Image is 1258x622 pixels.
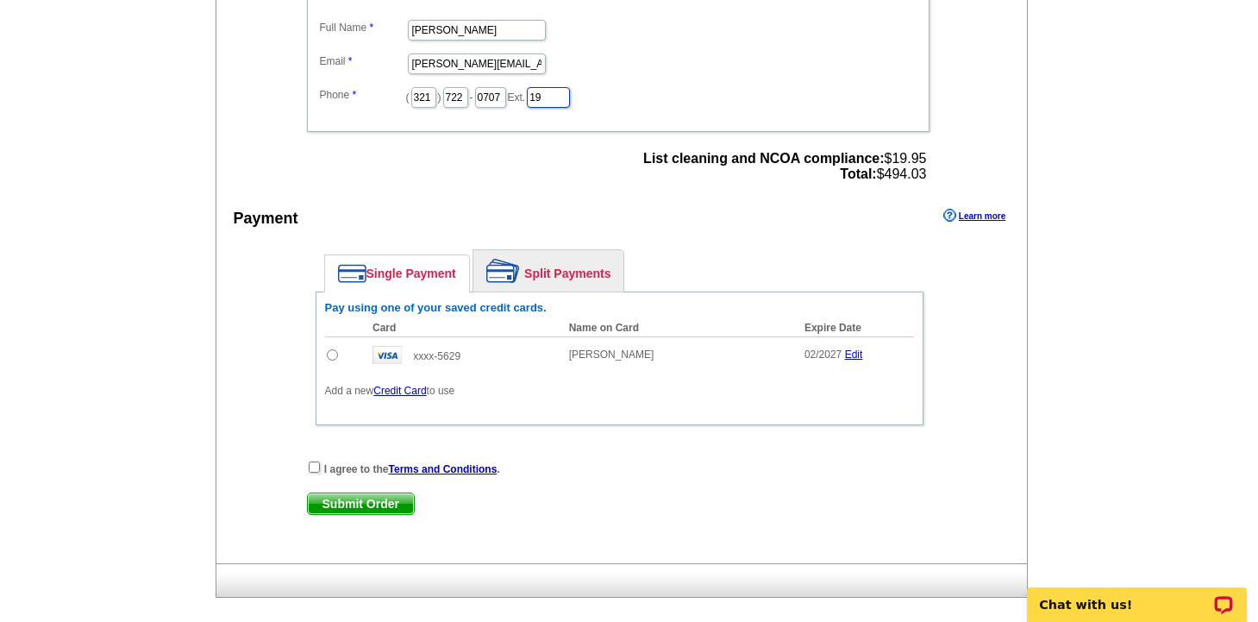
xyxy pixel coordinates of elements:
div: Payment [234,207,298,230]
img: split-payment.png [486,259,520,283]
label: Email [320,53,406,69]
label: Phone [320,87,406,103]
a: Credit Card [373,385,426,397]
a: Split Payments [473,250,623,292]
a: Edit [845,349,863,361]
th: Name on Card [560,319,796,337]
a: Terms and Conditions [389,463,498,475]
span: $19.95 $494.03 [643,151,926,182]
img: single-payment.png [338,264,366,283]
span: 02/2027 [804,349,842,361]
label: Full Name [320,20,406,35]
a: Learn more [943,209,1005,223]
strong: I agree to the . [324,463,500,475]
p: Add a new to use [325,383,914,399]
dd: ( ) - Ext. [316,83,921,110]
span: [PERSON_NAME] [569,349,654,361]
span: xxxx-5629 [413,350,460,362]
span: Submit Order [308,493,414,514]
img: visa.gif [372,346,402,364]
th: Card [364,319,560,337]
strong: Total: [840,166,876,181]
th: Expire Date [796,319,914,337]
a: Single Payment [325,255,469,292]
strong: List cleaning and NCOA compliance: [643,151,884,166]
h6: Pay using one of your saved credit cards. [325,301,914,315]
iframe: LiveChat chat widget [1016,568,1258,622]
